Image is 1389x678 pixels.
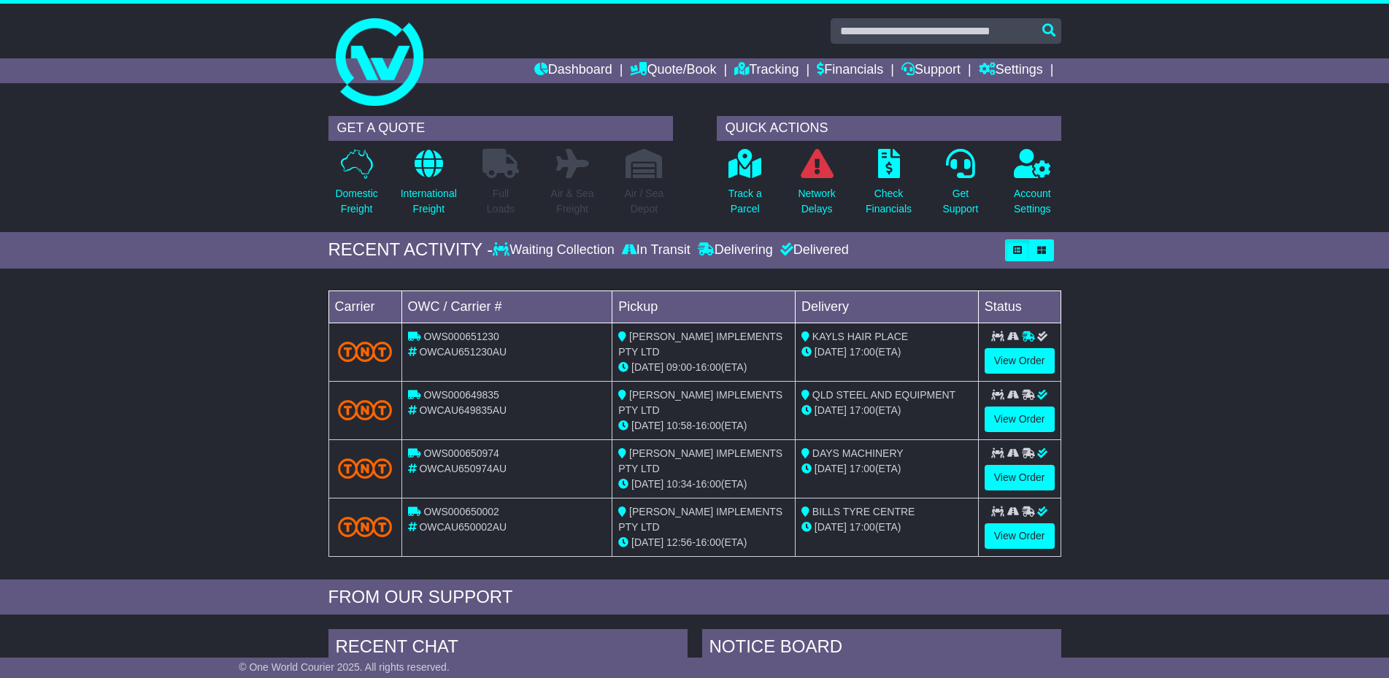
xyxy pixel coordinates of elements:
[618,477,789,492] div: - (ETA)
[625,186,664,217] p: Air / Sea Depot
[239,661,450,673] span: © One World Courier 2025. All rights reserved.
[400,148,458,225] a: InternationalFreight
[702,629,1061,669] div: NOTICE BOARD
[631,478,663,490] span: [DATE]
[493,242,617,258] div: Waiting Collection
[334,148,378,225] a: DomesticFreight
[717,116,1061,141] div: QUICK ACTIONS
[482,186,519,217] p: Full Loads
[696,420,721,431] span: 16:00
[666,536,692,548] span: 12:56
[631,536,663,548] span: [DATE]
[817,58,883,83] a: Financials
[423,506,499,517] span: OWS000650002
[801,344,972,360] div: (ETA)
[696,478,721,490] span: 16:00
[1014,186,1051,217] p: Account Settings
[328,290,401,323] td: Carrier
[850,404,875,416] span: 17:00
[618,447,782,474] span: [PERSON_NAME] IMPLEMENTS PTY LTD
[812,506,915,517] span: BILLS TYRE CENTRE
[850,521,875,533] span: 17:00
[815,463,847,474] span: [DATE]
[795,290,978,323] td: Delivery
[631,420,663,431] span: [DATE]
[419,346,507,358] span: OWCAU651230AU
[1013,148,1052,225] a: AccountSettings
[534,58,612,83] a: Dashboard
[734,58,799,83] a: Tracking
[328,629,688,669] div: RECENT CHAT
[801,520,972,535] div: (ETA)
[815,521,847,533] span: [DATE]
[666,420,692,431] span: 10:58
[865,148,912,225] a: CheckFinancials
[985,348,1055,374] a: View Order
[423,447,499,459] span: OWS000650974
[942,186,978,217] p: Get Support
[551,186,594,217] p: Air & Sea Freight
[401,290,612,323] td: OWC / Carrier #
[812,331,908,342] span: KAYLS HAIR PLACE
[338,400,393,420] img: TNT_Domestic.png
[419,463,507,474] span: OWCAU650974AU
[797,148,836,225] a: NetworkDelays
[631,361,663,373] span: [DATE]
[901,58,961,83] a: Support
[850,346,875,358] span: 17:00
[815,404,847,416] span: [DATE]
[942,148,979,225] a: GetSupport
[801,461,972,477] div: (ETA)
[978,290,1061,323] td: Status
[812,389,955,401] span: QLD STEEL AND EQUIPMENT
[728,148,763,225] a: Track aParcel
[618,506,782,533] span: [PERSON_NAME] IMPLEMENTS PTY LTD
[618,535,789,550] div: - (ETA)
[666,361,692,373] span: 09:00
[618,331,782,358] span: [PERSON_NAME] IMPLEMENTS PTY LTD
[815,346,847,358] span: [DATE]
[798,186,835,217] p: Network Delays
[328,587,1061,608] div: FROM OUR SUPPORT
[338,342,393,361] img: TNT_Domestic.png
[423,389,499,401] span: OWS000649835
[696,536,721,548] span: 16:00
[328,116,673,141] div: GET A QUOTE
[777,242,849,258] div: Delivered
[618,242,694,258] div: In Transit
[423,331,499,342] span: OWS000651230
[985,407,1055,432] a: View Order
[666,478,692,490] span: 10:34
[419,404,507,416] span: OWCAU649835AU
[694,242,777,258] div: Delivering
[618,389,782,416] span: [PERSON_NAME] IMPLEMENTS PTY LTD
[338,458,393,478] img: TNT_Domestic.png
[985,523,1055,549] a: View Order
[866,186,912,217] p: Check Financials
[801,403,972,418] div: (ETA)
[401,186,457,217] p: International Freight
[985,465,1055,490] a: View Order
[612,290,796,323] td: Pickup
[630,58,716,83] a: Quote/Book
[419,521,507,533] span: OWCAU650002AU
[328,239,493,261] div: RECENT ACTIVITY -
[618,360,789,375] div: - (ETA)
[979,58,1043,83] a: Settings
[728,186,762,217] p: Track a Parcel
[338,517,393,536] img: TNT_Domestic.png
[696,361,721,373] span: 16:00
[335,186,377,217] p: Domestic Freight
[850,463,875,474] span: 17:00
[618,418,789,434] div: - (ETA)
[812,447,904,459] span: DAYS MACHINERY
